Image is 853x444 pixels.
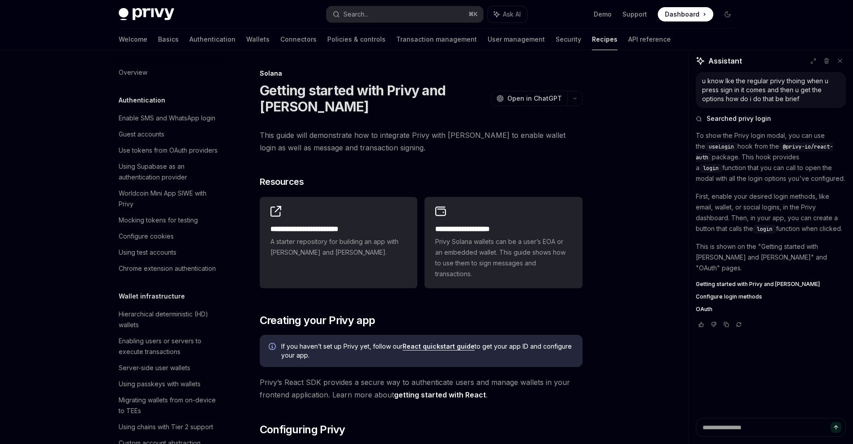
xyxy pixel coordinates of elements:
span: Privy’s React SDK provides a secure way to authenticate users and manage wallets in your frontend... [260,376,583,401]
button: Search...⌘K [326,6,483,22]
button: Open in ChatGPT [491,91,567,106]
a: Authentication [189,29,236,50]
span: Dashboard [665,10,699,19]
div: Configure cookies [119,231,174,242]
a: Demo [594,10,612,19]
a: Welcome [119,29,147,50]
h5: Wallet infrastructure [119,291,185,302]
span: Configuring Privy [260,423,345,437]
div: Worldcoin Mini App SIWE with Privy [119,188,221,209]
h5: Authentication [119,95,165,106]
span: login [757,226,772,233]
button: Send message [831,422,841,433]
a: Configure login methods [696,293,846,300]
span: Assistant [708,55,742,66]
a: Hierarchical deterministic (HD) wallets [111,306,226,333]
span: Resources [260,175,304,188]
div: Enable SMS and WhatsApp login [119,113,215,124]
span: Configure login methods [696,293,762,300]
div: Use tokens from OAuth providers [119,145,218,156]
a: React quickstart guide [403,342,475,350]
span: useLogin [709,143,734,150]
div: Migrating wallets from on-device to TEEs [119,395,221,416]
a: Configure cookies [111,228,226,244]
a: API reference [628,29,671,50]
div: u know lke the regular privy thoing when u press sign in it comes and then u get the options how ... [702,77,840,103]
span: This guide will demonstrate how to integrate Privy with [PERSON_NAME] to enable wallet login as w... [260,129,583,154]
div: Guest accounts [119,129,164,140]
a: Transaction management [396,29,477,50]
span: Searched privy login [707,114,771,123]
span: A starter repository for building an app with [PERSON_NAME] and [PERSON_NAME]. [270,236,407,258]
span: Open in ChatGPT [507,94,562,103]
a: Recipes [592,29,617,50]
span: Creating your Privy app [260,313,375,328]
a: OAuth [696,306,846,313]
div: Overview [119,67,147,78]
button: Toggle dark mode [720,7,735,21]
a: Use tokens from OAuth providers [111,142,226,158]
p: To show the Privy login modal, you can use the hook from the package. This hook provides a functi... [696,130,846,184]
a: Support [622,10,647,19]
div: Chrome extension authentication [119,263,216,274]
a: Enabling users or servers to execute transactions [111,333,226,360]
button: Searched privy login [696,114,846,123]
div: Using chains with Tier 2 support [119,422,213,432]
button: Ask AI [488,6,527,22]
span: Privy Solana wallets can be a user’s EOA or an embedded wallet. This guide shows how to use them ... [435,236,571,279]
div: Server-side user wallets [119,363,190,373]
p: First, enable your desired login methods, like email, wallet, or social logins, in the Privy dash... [696,191,846,234]
a: Migrating wallets from on-device to TEEs [111,392,226,419]
a: Mocking tokens for testing [111,212,226,228]
a: Security [556,29,581,50]
a: Using passkeys with wallets [111,376,226,392]
span: Ask AI [503,10,521,19]
a: Dashboard [658,7,713,21]
img: dark logo [119,8,174,21]
a: Wallets [246,29,270,50]
a: Connectors [280,29,317,50]
span: OAuth [696,306,712,313]
h1: Getting started with Privy and [PERSON_NAME] [260,82,487,115]
span: If you haven’t set up Privy yet, follow our to get your app ID and configure your app. [281,342,574,360]
a: Chrome extension authentication [111,260,226,277]
span: login [703,165,719,172]
a: Basics [158,29,179,50]
a: User management [488,29,545,50]
svg: Info [269,343,278,352]
div: Hierarchical deterministic (HD) wallets [119,309,221,330]
a: Enable SMS and WhatsApp login [111,110,226,126]
div: Solana [260,69,583,78]
div: Using test accounts [119,247,176,258]
a: Guest accounts [111,126,226,142]
a: Server-side user wallets [111,360,226,376]
a: Policies & controls [327,29,386,50]
div: Search... [343,9,369,20]
span: Getting started with Privy and [PERSON_NAME] [696,281,820,288]
div: Using passkeys with wallets [119,379,201,389]
a: Overview [111,64,226,81]
span: ⌘ K [468,11,478,18]
div: Mocking tokens for testing [119,215,198,226]
a: Using Supabase as an authentication provider [111,158,226,185]
div: Enabling users or servers to execute transactions [119,336,221,357]
a: Worldcoin Mini App SIWE with Privy [111,185,226,212]
a: Using chains with Tier 2 support [111,419,226,435]
div: Using Supabase as an authentication provider [119,161,221,183]
a: Getting started with Privy and [PERSON_NAME] [696,281,846,288]
p: This is shown on the "Getting started with [PERSON_NAME] and [PERSON_NAME]" and "OAuth" pages. [696,241,846,273]
a: getting started with React [394,390,486,400]
a: Using test accounts [111,244,226,260]
a: **** **** **** *****Privy Solana wallets can be a user’s EOA or an embedded wallet. This guide sh... [424,197,582,288]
